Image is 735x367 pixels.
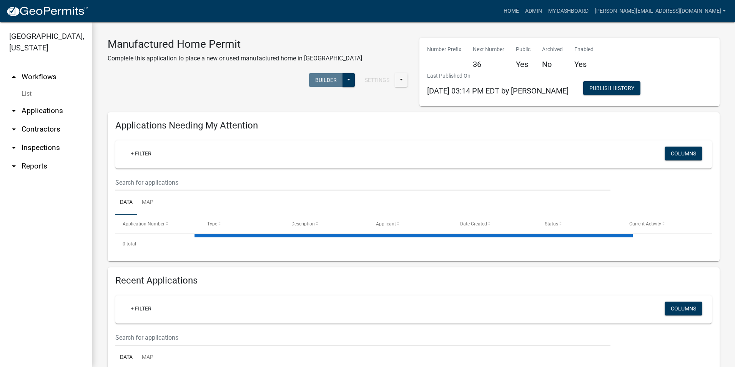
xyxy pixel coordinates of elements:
h5: Yes [516,60,530,69]
a: Home [501,4,522,18]
h5: No [542,60,563,69]
span: Type [207,221,217,227]
p: Number Prefix [427,45,461,53]
i: arrow_drop_down [9,106,18,115]
wm-modal-confirm: Workflow Publish History [583,86,640,92]
input: Search for applications [115,175,610,190]
a: Admin [522,4,545,18]
datatable-header-cell: Applicant [369,215,453,233]
div: 0 total [115,234,712,254]
a: + Filter [125,147,158,160]
datatable-header-cell: Description [284,215,369,233]
span: [DATE] 03:14 PM EDT by [PERSON_NAME] [427,86,569,95]
button: Publish History [583,81,640,95]
p: Next Number [473,45,504,53]
p: Last Published On [427,72,569,80]
button: Columns [665,302,702,315]
a: My Dashboard [545,4,592,18]
datatable-header-cell: Current Activity [622,215,706,233]
h3: Manufactured Home Permit [108,38,362,51]
h4: Recent Applications [115,275,712,286]
input: Search for applications [115,330,610,345]
datatable-header-cell: Date Created [453,215,537,233]
button: Settings [359,73,396,87]
datatable-header-cell: Status [537,215,622,233]
i: arrow_drop_down [9,143,18,152]
a: Data [115,190,137,215]
p: Archived [542,45,563,53]
span: Applicant [376,221,396,227]
button: Columns [665,147,702,160]
span: Status [545,221,558,227]
span: Application Number [123,221,165,227]
a: + Filter [125,302,158,315]
h5: 36 [473,60,504,69]
span: Date Created [460,221,487,227]
p: Enabled [574,45,594,53]
button: Builder [309,73,343,87]
p: Public [516,45,530,53]
h4: Applications Needing My Attention [115,120,712,131]
span: Current Activity [629,221,661,227]
i: arrow_drop_down [9,125,18,134]
a: Map [137,190,158,215]
i: arrow_drop_up [9,72,18,82]
span: Description [291,221,315,227]
i: arrow_drop_down [9,162,18,171]
a: [PERSON_NAME][EMAIL_ADDRESS][DOMAIN_NAME] [592,4,729,18]
datatable-header-cell: Application Number [115,215,200,233]
h5: Yes [574,60,594,69]
datatable-header-cell: Type [200,215,284,233]
p: Complete this application to place a new or used manufactured home in [GEOGRAPHIC_DATA] [108,54,362,63]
